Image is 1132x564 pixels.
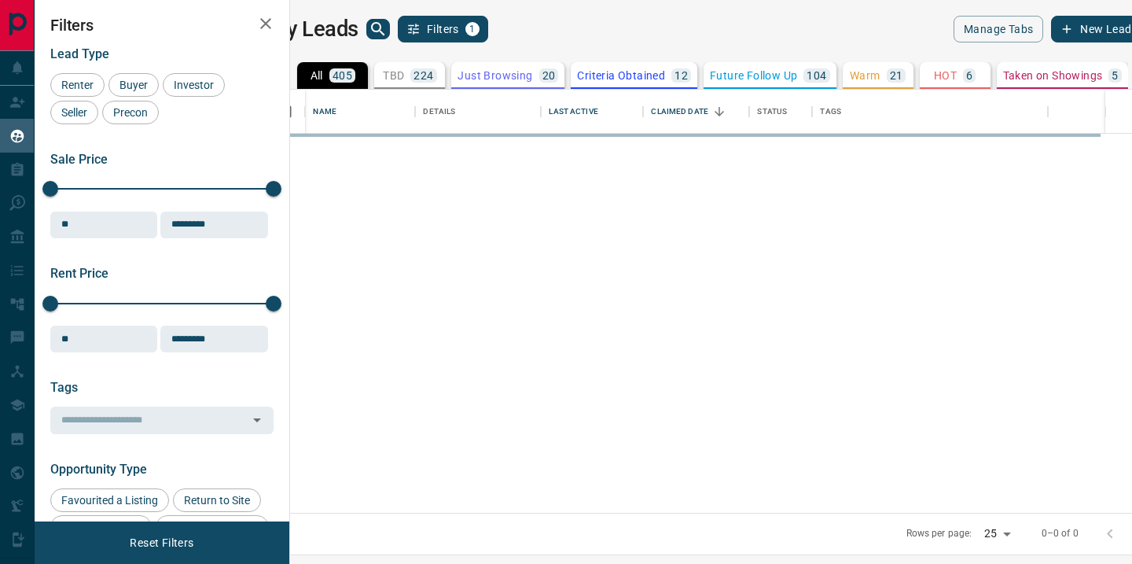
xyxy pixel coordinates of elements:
[114,79,153,91] span: Buyer
[1042,527,1079,540] p: 0–0 of 0
[651,90,708,134] div: Claimed Date
[50,380,78,395] span: Tags
[333,70,352,81] p: 405
[56,494,164,507] span: Favourited a Listing
[366,19,390,39] button: search button
[1112,70,1118,81] p: 5
[812,90,1048,134] div: Tags
[710,70,797,81] p: Future Follow Up
[156,515,269,539] div: Set up Listing Alert
[56,106,93,119] span: Seller
[268,17,358,42] h1: My Leads
[168,79,219,91] span: Investor
[119,529,204,556] button: Reset Filters
[708,101,730,123] button: Sort
[749,90,812,134] div: Status
[458,70,532,81] p: Just Browsing
[954,16,1043,42] button: Manage Tabs
[542,70,556,81] p: 20
[161,521,263,533] span: Set up Listing Alert
[383,70,404,81] p: TBD
[807,70,826,81] p: 104
[163,73,225,97] div: Investor
[577,70,665,81] p: Criteria Obtained
[541,90,643,134] div: Last Active
[102,101,159,124] div: Precon
[467,24,478,35] span: 1
[50,16,274,35] h2: Filters
[50,266,108,281] span: Rent Price
[108,106,153,119] span: Precon
[906,527,972,540] p: Rows per page:
[757,90,787,134] div: Status
[178,494,255,507] span: Return to Site
[966,70,972,81] p: 6
[413,70,433,81] p: 224
[674,70,688,81] p: 12
[108,73,159,97] div: Buyer
[305,90,415,134] div: Name
[549,90,597,134] div: Last Active
[56,521,146,533] span: Viewed a Listing
[50,515,152,539] div: Viewed a Listing
[890,70,903,81] p: 21
[820,90,841,134] div: Tags
[50,488,169,512] div: Favourited a Listing
[423,90,455,134] div: Details
[643,90,749,134] div: Claimed Date
[311,70,323,81] p: All
[934,70,957,81] p: HOT
[50,46,109,61] span: Lead Type
[398,16,488,42] button: Filters1
[1003,70,1103,81] p: Taken on Showings
[56,79,99,91] span: Renter
[415,90,541,134] div: Details
[50,152,108,167] span: Sale Price
[246,409,268,431] button: Open
[50,101,98,124] div: Seller
[173,488,261,512] div: Return to Site
[313,90,336,134] div: Name
[978,522,1016,545] div: 25
[50,73,105,97] div: Renter
[850,70,880,81] p: Warm
[50,462,147,477] span: Opportunity Type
